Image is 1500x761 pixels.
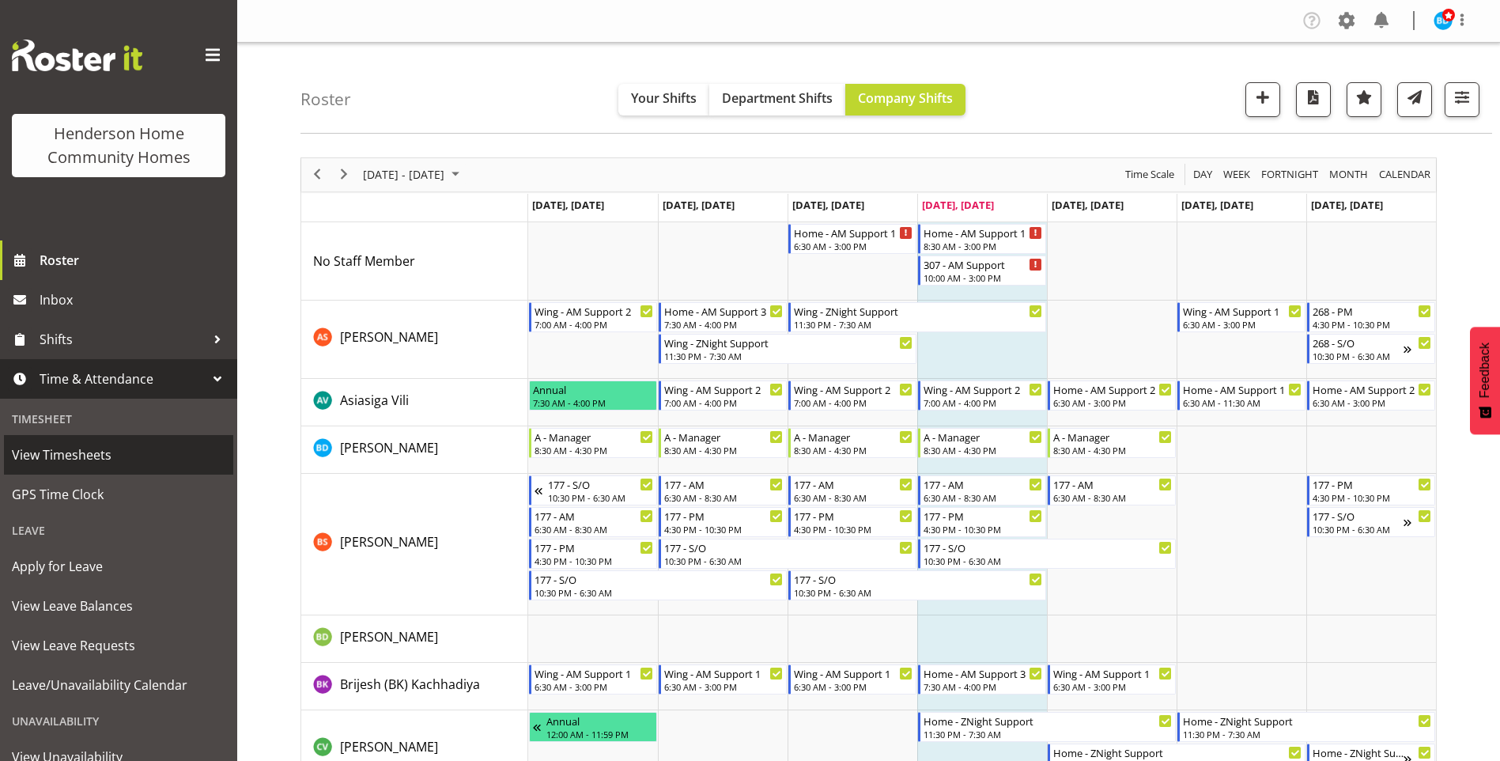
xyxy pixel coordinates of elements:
button: Download a PDF of the roster according to the set date range. [1296,82,1331,117]
button: Timeline Week [1221,165,1253,184]
div: No Staff Member"s event - 307 - AM Support Begin From Thursday, August 21, 2025 at 10:00:00 AM GM... [918,256,1046,286]
a: Apply for Leave [4,547,233,586]
div: 4:30 PM - 10:30 PM [535,555,653,567]
div: Asiasiga Vili"s event - Annual Begin From Monday, August 18, 2025 at 7:30:00 AM GMT+12:00 Ends At... [529,380,657,411]
a: View Leave Requests [4,626,233,665]
div: 6:30 AM - 8:30 AM [924,491,1042,504]
div: Billie Sothern"s event - 177 - AM Begin From Thursday, August 21, 2025 at 6:30:00 AM GMT+12:00 En... [918,475,1046,505]
a: No Staff Member [313,252,415,271]
div: 307 - AM Support [924,256,1042,272]
div: 7:30 AM - 4:00 PM [664,318,783,331]
div: Billie Sothern"s event - 177 - PM Begin From Wednesday, August 20, 2025 at 4:30:00 PM GMT+12:00 E... [788,507,916,537]
span: View Leave Requests [12,634,225,657]
div: 4:30 PM - 10:30 PM [664,523,783,536]
div: Annual [546,713,653,729]
div: 11:30 PM - 7:30 AM [924,728,1172,740]
div: Wing - AM Support 2 [535,303,653,319]
div: Brijesh (BK) Kachhadiya"s event - Wing - AM Support 1 Begin From Friday, August 22, 2025 at 6:30:... [1048,664,1176,695]
div: Timesheet [4,403,233,435]
button: Department Shifts [709,84,845,115]
div: 11:30 PM - 7:30 AM [664,350,912,362]
a: Brijesh (BK) Kachhadiya [340,675,480,694]
div: Wing - AM Support 1 [794,665,912,681]
div: 4:30 PM - 10:30 PM [924,523,1042,536]
span: Brijesh (BK) Kachhadiya [340,676,480,693]
div: Home - AM Support 1 [924,225,1042,240]
span: Asiasiga Vili [340,392,409,409]
div: 177 - S/O [664,540,912,555]
a: [PERSON_NAME] [340,327,438,346]
td: Asiasiga Vili resource [301,379,528,426]
span: [PERSON_NAME] [340,628,438,646]
div: Wing - AM Support 1 [664,665,783,681]
div: Home - AM Support 2 [1053,381,1172,397]
div: Home - ZNight Support [1183,713,1431,729]
div: 177 - S/O [548,476,653,492]
div: 6:30 AM - 8:30 AM [794,491,912,504]
td: Barbara Dunlop resource [301,426,528,474]
div: 11:30 PM - 7:30 AM [1183,728,1431,740]
div: Wing - AM Support 1 [1053,665,1172,681]
span: Inbox [40,288,229,312]
div: Billie Sothern"s event - 177 - S/O Begin From Sunday, August 24, 2025 at 10:30:00 PM GMT+12:00 En... [1307,507,1435,537]
div: Annual [533,381,653,397]
div: Asiasiga Vili"s event - Wing - AM Support 2 Begin From Tuesday, August 19, 2025 at 7:00:00 AM GMT... [659,380,787,411]
div: 177 - PM [924,508,1042,524]
div: previous period [304,158,331,191]
div: Billie Sothern"s event - 177 - PM Begin From Thursday, August 21, 2025 at 4:30:00 PM GMT+12:00 En... [918,507,1046,537]
button: Fortnight [1259,165,1321,184]
div: Billie Sothern"s event - 177 - PM Begin From Monday, August 18, 2025 at 4:30:00 PM GMT+12:00 Ends... [529,539,657,569]
a: [PERSON_NAME] [340,532,438,551]
div: Billie Sothern"s event - 177 - S/O Begin From Tuesday, August 19, 2025 at 10:30:00 PM GMT+12:00 E... [659,539,916,569]
div: Home - ZNight Support [1313,744,1404,760]
div: 6:30 AM - 8:30 AM [535,523,653,536]
div: A - Manager [664,429,783,445]
div: Asiasiga Vili"s event - Wing - AM Support 2 Begin From Wednesday, August 20, 2025 at 7:00:00 AM G... [788,380,916,411]
span: calendar [1377,165,1432,184]
span: [PERSON_NAME] [340,738,438,755]
a: [PERSON_NAME] [340,627,438,646]
div: 177 - PM [664,508,783,524]
span: [DATE], [DATE] [1311,198,1383,212]
span: [DATE], [DATE] [922,198,994,212]
div: Arshdeep Singh"s event - Wing - ZNight Support Begin From Wednesday, August 20, 2025 at 11:30:00 ... [788,302,1046,332]
div: Wing - AM Support 1 [1183,303,1302,319]
div: 10:30 PM - 6:30 AM [664,555,912,567]
span: Roster [40,248,229,272]
div: Arshdeep Singh"s event - Wing - AM Support 1 Begin From Saturday, August 23, 2025 at 6:30:00 AM G... [1177,302,1305,332]
div: 8:30 AM - 4:30 PM [664,444,783,456]
span: [PERSON_NAME] [340,328,438,346]
div: 177 - AM [924,476,1042,492]
div: 177 - AM [664,476,783,492]
a: View Leave Balances [4,586,233,626]
div: Cheenee Vargas"s event - Home - ZNight Support Begin From Saturday, August 23, 2025 at 11:30:00 P... [1177,712,1435,742]
div: Arshdeep Singh"s event - Home - AM Support 3 Begin From Tuesday, August 19, 2025 at 7:30:00 AM GM... [659,302,787,332]
div: next period [331,158,357,191]
td: Billie Sothern resource [301,474,528,615]
span: Company Shifts [858,89,953,107]
div: Billie Sothern"s event - 177 - S/O Begin From Sunday, August 17, 2025 at 10:30:00 PM GMT+12:00 En... [529,475,657,505]
div: 177 - PM [794,508,912,524]
button: Previous [307,165,328,184]
div: 177 - S/O [794,571,1042,587]
div: 10:30 PM - 6:30 AM [794,586,1042,599]
div: 177 - S/O [1313,508,1404,524]
span: Week [1222,165,1252,184]
div: 6:30 AM - 3:00 PM [794,240,912,252]
div: Cheenee Vargas"s event - Annual Begin From Thursday, August 7, 2025 at 12:00:00 AM GMT+12:00 Ends... [529,712,657,742]
div: 8:30 AM - 4:30 PM [1053,444,1172,456]
button: Next [334,165,355,184]
button: Timeline Month [1327,165,1371,184]
div: 177 - S/O [535,571,783,587]
div: Home - AM Support 2 [1313,381,1431,397]
a: GPS Time Clock [4,475,233,514]
div: Billie Sothern"s event - 177 - S/O Begin From Wednesday, August 20, 2025 at 10:30:00 PM GMT+12:00... [788,570,1046,600]
div: 177 - PM [1313,476,1431,492]
div: Brijesh (BK) Kachhadiya"s event - Wing - AM Support 1 Begin From Tuesday, August 19, 2025 at 6:30... [659,664,787,695]
div: Wing - ZNight Support [794,303,1042,319]
div: Brijesh (BK) Kachhadiya"s event - Wing - AM Support 1 Begin From Monday, August 18, 2025 at 6:30:... [529,664,657,695]
div: 4:30 PM - 10:30 PM [1313,491,1431,504]
div: Wing - AM Support 2 [794,381,912,397]
div: 6:30 AM - 3:00 PM [1183,318,1302,331]
div: Henderson Home Community Homes [28,122,210,169]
